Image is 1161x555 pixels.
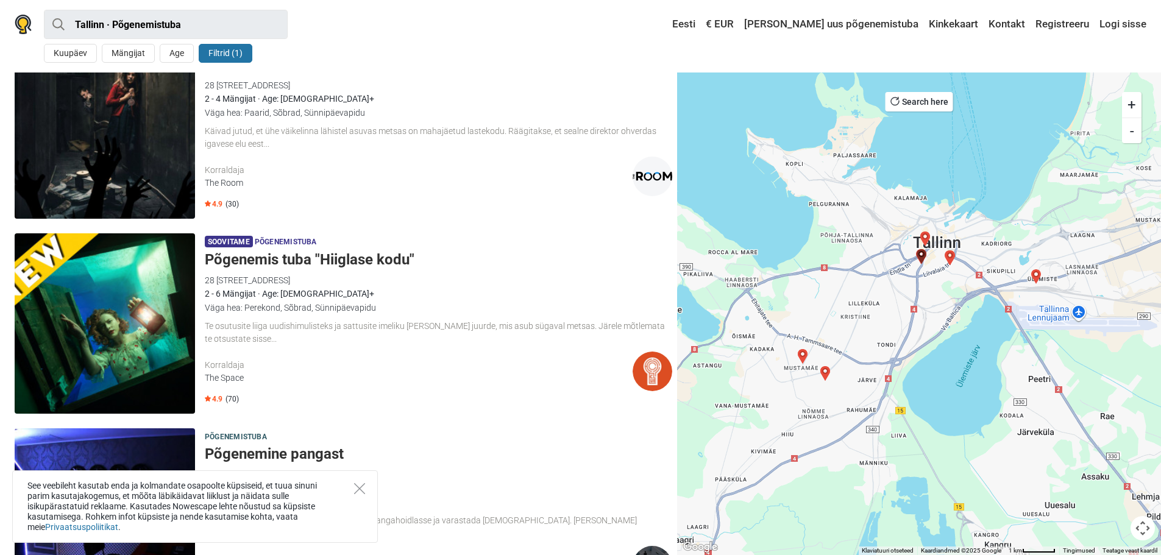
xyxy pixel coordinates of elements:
span: Kaardiandmed ©2025 Google [921,547,1001,554]
button: Close [354,483,365,494]
span: Põgenemistuba [255,236,317,249]
input: proovi “Tallinn” [44,10,288,39]
div: Väga hea: Paarid, Sõbrad, Sünnipäevapidu [205,106,672,119]
a: € EUR [703,13,737,35]
div: 28 [STREET_ADDRESS] [205,79,672,92]
img: The Space [633,352,672,391]
span: 1 km [1009,547,1022,554]
div: Üliinimene [943,250,957,265]
div: Võlurite kool [818,366,833,381]
a: Eesti [661,13,698,35]
img: Eesti [664,20,672,29]
button: + [1122,92,1141,118]
div: Radiatsioon [795,349,810,364]
img: Põgenemis tuba "Hiiglase kodu" [15,233,195,414]
div: Sherlock Holmes [1029,269,1043,284]
div: See veebileht kasutab enda ja kolmandate osapoolte küpsiseid, et tuua sinuni parim kasutajakogemu... [12,470,378,543]
button: Kuupäev [44,44,97,63]
span: Põgenemistuba [205,431,267,444]
div: Väga hea: Perekond, Sõbrad, Sünnipäevapidu [205,495,672,508]
div: Shambala [942,250,957,265]
div: The Room [205,177,633,189]
button: Klaviatuuri otseteed [862,546,914,555]
button: - [1122,118,1141,143]
a: Privaatsuspoliitikat [45,522,118,532]
div: Teil on täpselt 60 minutit selleks, et pääseda pangahoidlasse ja varastada [DEMOGRAPHIC_DATA]. [P... [205,514,672,540]
div: 2 - 6 Mängijat · Age: [DEMOGRAPHIC_DATA]+ [205,481,672,495]
div: Korraldaja [205,359,633,372]
img: The Room [633,157,672,196]
div: Põgenemis tuba "Hiiglase kodu" [914,249,929,264]
img: Google [680,539,720,555]
img: Star [205,200,211,207]
div: Väga hea: Perekond, Sõbrad, Sünnipäevapidu [205,301,672,314]
a: Tingimused (avaneb uuel vahekaardil) [1063,547,1095,554]
span: 4.9 [205,394,222,404]
button: Age [160,44,194,63]
div: [PERSON_NAME] [STREET_ADDRESS] [205,467,672,481]
button: Filtrid (1) [199,44,252,63]
div: Te osutusite liiga uudishimulisteks ja sattusite imeliku [PERSON_NAME] juurde, mis asub sügaval m... [205,320,672,345]
h5: Põgenemis tuba "Hiiglase kodu" [205,251,672,269]
a: Kinkekaart [926,13,981,35]
a: Google Mapsis selle piirkonna avamine (avaneb uues aknas) [680,539,720,555]
img: Star [205,395,211,401]
a: [PERSON_NAME] uus põgenemistuba [741,13,921,35]
div: Korraldaja [205,164,633,177]
span: (70) [225,394,239,404]
div: 28 [STREET_ADDRESS] [205,274,672,287]
div: Käivad jutud, et ühe väikelinna lähistel asuvas metsas on mahajäetud lastekodu. Räägitakse, et se... [205,125,672,150]
div: Red Alert [918,232,932,246]
button: Mängijat [102,44,155,63]
span: Soovitame [205,236,253,247]
img: Lastekodu saladus [15,38,195,219]
span: 4.9 [205,199,222,209]
a: Registreeru [1032,13,1092,35]
a: Kontakt [985,13,1028,35]
a: Teatage veast kaardil [1102,547,1157,554]
span: (30) [225,199,239,209]
a: Logi sisse [1096,13,1146,35]
img: Nowescape logo [15,15,32,34]
div: 2 - 4 Mängijat · Age: [DEMOGRAPHIC_DATA]+ [205,92,672,105]
button: Kaardikaamera juhtnupud [1131,516,1155,540]
h5: Põgenemine pangast [205,445,672,463]
button: Kaardi mõõtkava: 1 km 51 piksli kohta [1005,546,1059,555]
div: Lastekodu saladus [914,249,928,264]
button: Search here [886,92,953,111]
div: 2 - 6 Mängijat · Age: [DEMOGRAPHIC_DATA]+ [205,287,672,300]
div: The Space [205,372,633,384]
